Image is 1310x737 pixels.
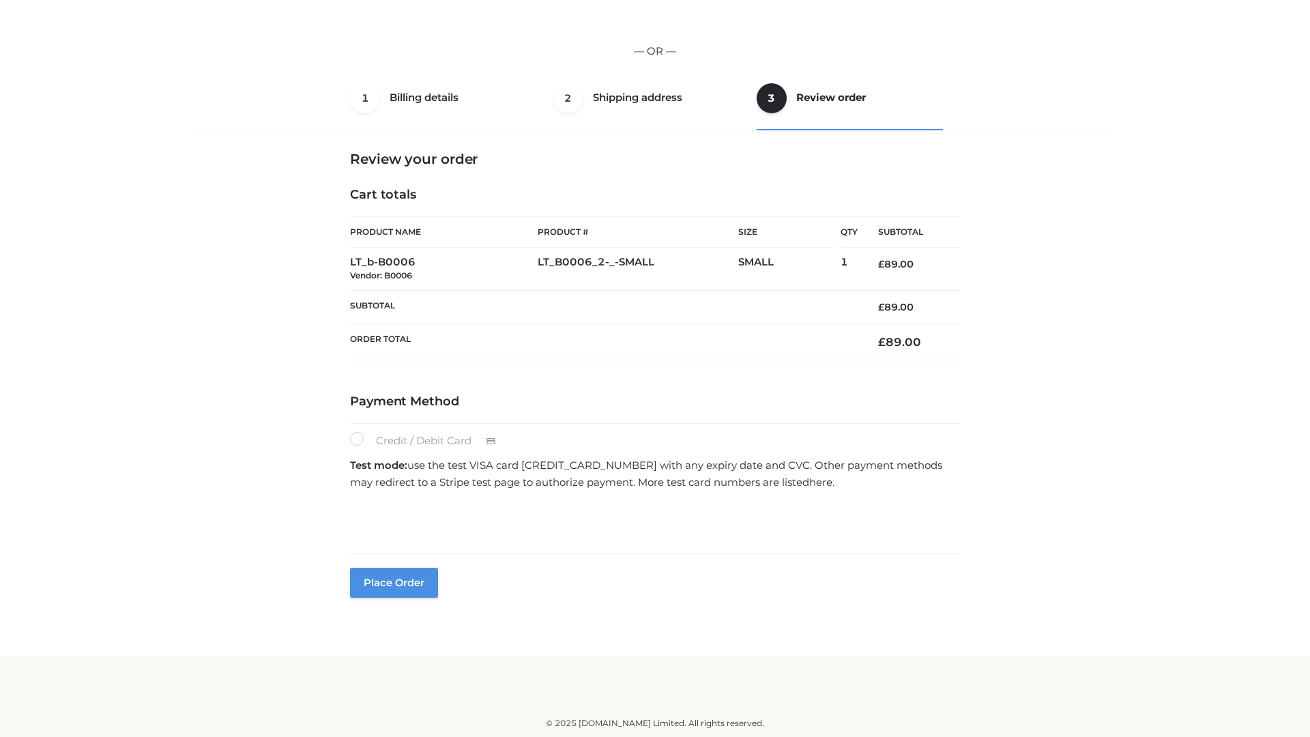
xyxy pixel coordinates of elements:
[350,394,960,409] h4: Payment Method
[350,290,858,323] th: Subtotal
[350,568,438,598] button: Place order
[203,42,1107,60] p: — OR —
[350,216,538,248] th: Product Name
[738,217,834,248] th: Size
[858,217,960,248] th: Subtotal
[538,248,738,291] td: LT_B0006_2-_-SMALL
[350,457,960,491] p: use the test VISA card [CREDIT_CARD_NUMBER] with any expiry date and CVC. Other payment methods m...
[350,248,538,291] td: LT_b-B0006
[878,301,884,313] span: £
[350,324,858,360] th: Order Total
[350,151,960,167] h3: Review your order
[350,188,960,203] h4: Cart totals
[478,433,504,450] img: Credit / Debit Card
[350,459,407,472] strong: Test mode:
[350,432,510,450] label: Credit / Debit Card
[350,270,412,280] small: Vendor: B0006
[841,248,858,291] td: 1
[878,335,886,349] span: £
[738,248,841,291] td: SMALL
[538,216,738,248] th: Product #
[841,216,858,248] th: Qty
[347,495,957,545] iframe: Secure payment input frame
[878,258,884,270] span: £
[878,301,914,313] bdi: 89.00
[809,476,832,489] a: here
[878,258,914,270] bdi: 89.00
[203,717,1107,730] div: © 2025 [DOMAIN_NAME] Limited. All rights reserved.
[878,335,921,349] bdi: 89.00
